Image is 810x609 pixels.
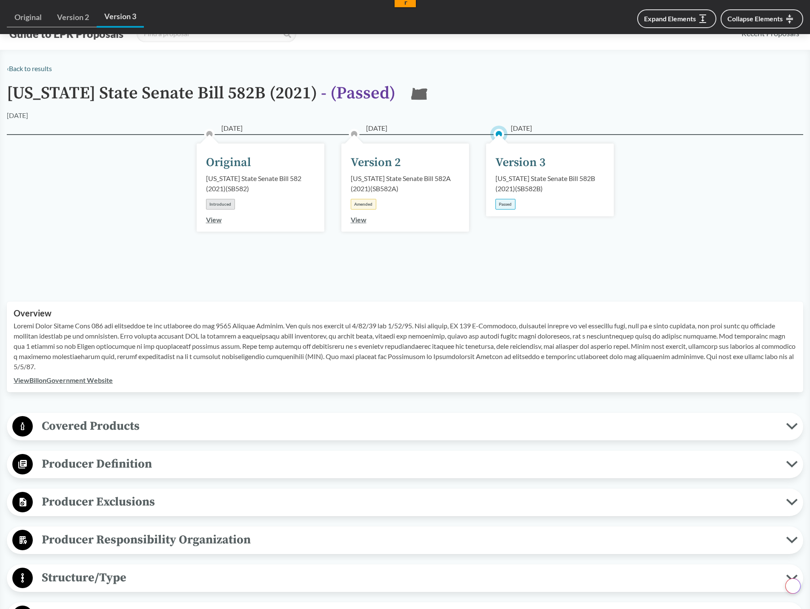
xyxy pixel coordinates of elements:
[7,110,28,121] div: [DATE]
[495,199,515,210] div: Passed
[33,417,786,436] span: Covered Products
[637,9,716,28] button: Expand Elements
[33,530,786,549] span: Producer Responsibility Organization
[10,416,800,437] button: Covered Products
[49,8,97,27] a: Version 2
[321,83,395,104] span: - ( Passed )
[351,215,366,224] a: View
[33,492,786,511] span: Producer Exclusions
[495,173,604,194] div: [US_STATE] State Senate Bill 582B (2021) ( SB582B )
[14,321,796,372] p: Loremi Dolor Sitame Cons 086 adi elitseddoe te inc utlaboree do mag 9565 Aliquae Adminim. Ven qui...
[366,123,387,133] span: [DATE]
[33,568,786,587] span: Structure/Type
[14,376,113,384] a: ViewBillonGovernment Website
[221,123,243,133] span: [DATE]
[351,199,376,210] div: Amended
[206,215,222,224] a: View
[7,84,395,110] h1: [US_STATE] State Senate Bill 582B (2021)
[206,154,251,172] div: Original
[7,64,52,72] a: ‹Back to results
[495,154,546,172] div: Version 3
[511,123,532,133] span: [DATE]
[7,8,49,27] a: Original
[97,7,144,28] a: Version 3
[206,199,235,210] div: Introduced
[206,173,315,194] div: [US_STATE] State Senate Bill 582 (2021) ( SB582 )
[33,454,786,474] span: Producer Definition
[351,173,460,194] div: [US_STATE] State Senate Bill 582A (2021) ( SB582A )
[10,529,800,551] button: Producer Responsibility Organization
[351,154,401,172] div: Version 2
[10,454,800,475] button: Producer Definition
[721,9,803,29] button: Collapse Elements
[10,567,800,589] button: Structure/Type
[14,308,796,318] h2: Overview
[10,491,800,513] button: Producer Exclusions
